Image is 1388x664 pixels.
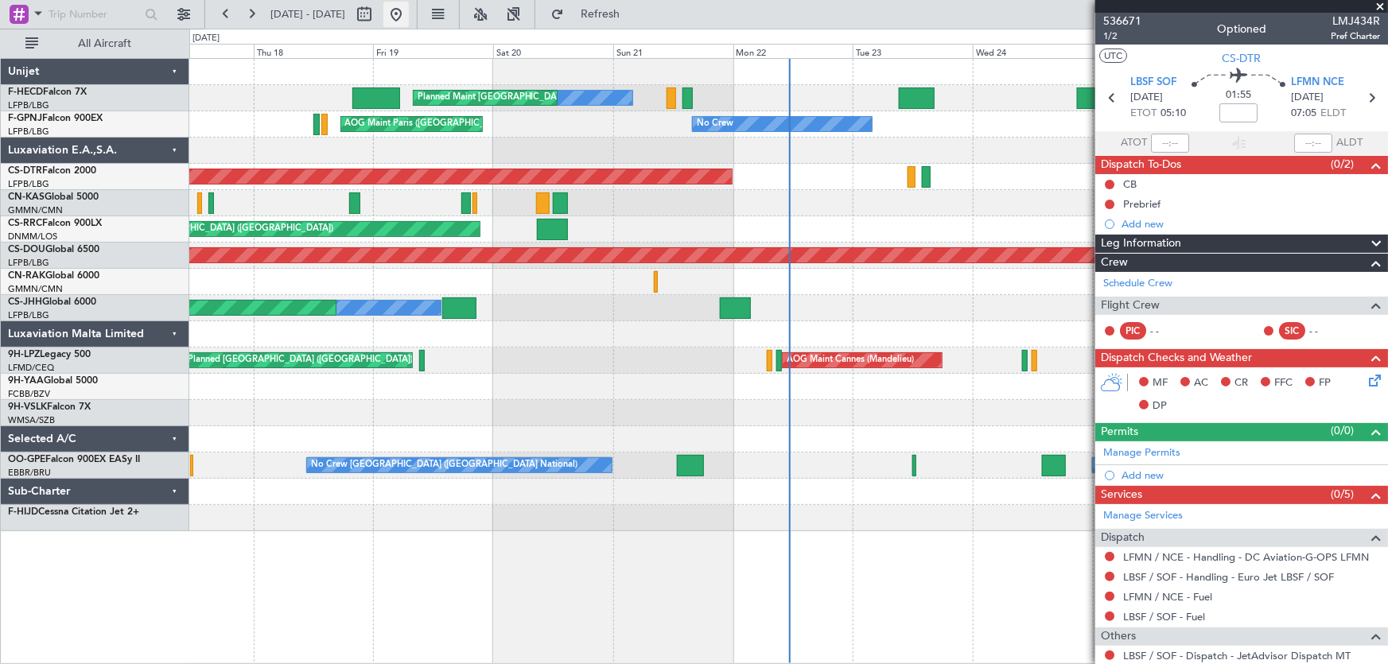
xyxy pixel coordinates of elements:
span: LFMN NCE [1291,75,1344,91]
span: ATOT [1121,135,1147,151]
span: Permits [1101,423,1138,441]
div: No Crew [GEOGRAPHIC_DATA] ([GEOGRAPHIC_DATA] National) [311,453,577,477]
span: LBSF SOF [1130,75,1176,91]
div: Thu 18 [254,44,374,58]
a: LFMD/CEQ [8,362,54,374]
span: DP [1153,398,1167,414]
div: PIC [1120,322,1146,340]
span: Dispatch [1101,529,1145,547]
a: LFMN / NCE - Fuel [1123,590,1212,604]
span: AC [1194,375,1208,391]
span: Dispatch To-Dos [1101,156,1181,174]
span: Services [1101,486,1142,504]
div: Sun 21 [613,44,733,58]
span: CN-KAS [8,192,45,202]
span: Leg Information [1101,235,1181,253]
span: (0/0) [1331,422,1354,439]
span: All Aircraft [41,38,168,49]
a: CS-JHHGlobal 6000 [8,297,96,307]
a: WMSA/SZB [8,414,55,426]
div: Fri 19 [373,44,493,58]
span: 9H-YAA [8,376,44,386]
a: CS-DOUGlobal 6500 [8,245,99,254]
span: 05:10 [1161,106,1186,122]
span: F-HIJD [8,507,38,517]
a: LFMN / NCE - Handling - DC Aviation-G-OPS LFMN [1123,550,1369,564]
span: FFC [1274,375,1293,391]
span: ETOT [1130,106,1157,122]
span: [DATE] - [DATE] [270,7,345,21]
a: Manage Services [1103,508,1183,524]
a: LFPB/LBG [8,126,49,138]
span: CS-DOU [8,245,45,254]
div: Planned Maint [GEOGRAPHIC_DATA] ([GEOGRAPHIC_DATA]) [418,86,668,110]
span: Flight Crew [1101,297,1160,315]
div: Prebrief [1123,197,1161,211]
span: ALDT [1336,135,1363,151]
a: CN-KASGlobal 5000 [8,192,99,202]
div: Planned [GEOGRAPHIC_DATA] ([GEOGRAPHIC_DATA]) [188,348,413,372]
div: [DATE] [192,32,220,45]
div: AOG Maint Cannes (Mandelieu) [787,348,914,372]
a: CS-RRCFalcon 900LX [8,219,102,228]
div: Planned Maint [GEOGRAPHIC_DATA] ([GEOGRAPHIC_DATA]) [83,217,333,241]
span: 536671 [1103,13,1141,29]
a: 9H-LPZLegacy 500 [8,350,91,359]
a: 9H-YAAGlobal 5000 [8,376,98,386]
a: GMMN/CMN [8,204,63,216]
a: FCBB/BZV [8,388,50,400]
div: Tue 23 [853,44,973,58]
span: Pref Charter [1331,29,1380,43]
a: GMMN/CMN [8,283,63,295]
span: CN-RAK [8,271,45,281]
button: All Aircraft [17,31,173,56]
a: Schedule Crew [1103,276,1172,292]
a: CS-DTRFalcon 2000 [8,166,96,176]
span: (0/5) [1331,486,1354,503]
a: F-HECDFalcon 7X [8,87,87,97]
a: OO-GPEFalcon 900EX EASy II [8,455,140,464]
div: - - [1309,324,1345,338]
a: EBBR/BRU [8,467,51,479]
a: 9H-VSLKFalcon 7X [8,402,91,412]
div: Mon 22 [733,44,853,58]
span: CS-DTR [1223,50,1262,67]
a: F-GPNJFalcon 900EX [8,114,103,123]
span: ELDT [1320,106,1346,122]
div: AOG Maint Paris ([GEOGRAPHIC_DATA]) [345,112,512,136]
div: - - [1150,324,1186,338]
div: Add new [1122,217,1380,231]
span: CR [1234,375,1248,391]
span: Crew [1101,254,1128,272]
a: LFPB/LBG [8,178,49,190]
a: LBSF / SOF - Fuel [1123,610,1205,623]
div: No Crew [697,112,733,136]
span: CS-JHH [8,297,42,307]
input: Trip Number [49,2,140,26]
a: F-HIJDCessna Citation Jet 2+ [8,507,139,517]
div: Wed 17 [134,44,254,58]
span: (0/2) [1331,156,1354,173]
span: 9H-VSLK [8,402,47,412]
a: LBSF / SOF - Dispatch - JetAdvisor Dispatch MT [1123,649,1351,662]
span: 9H-LPZ [8,350,40,359]
span: 07:05 [1291,106,1316,122]
span: Refresh [567,9,634,20]
span: MF [1153,375,1168,391]
span: FP [1319,375,1331,391]
a: LFPB/LBG [8,309,49,321]
a: CN-RAKGlobal 6000 [8,271,99,281]
a: LFPB/LBG [8,99,49,111]
span: [DATE] [1291,90,1324,106]
div: Thu 25 [1093,44,1213,58]
span: 01:55 [1226,87,1251,103]
div: Wed 24 [973,44,1093,58]
span: CS-DTR [8,166,42,176]
button: UTC [1099,49,1127,63]
span: Others [1101,627,1136,646]
span: CS-RRC [8,219,42,228]
button: Refresh [543,2,639,27]
span: 1/2 [1103,29,1141,43]
a: LBSF / SOF - Handling - Euro Jet LBSF / SOF [1123,570,1334,584]
span: Dispatch Checks and Weather [1101,349,1252,367]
